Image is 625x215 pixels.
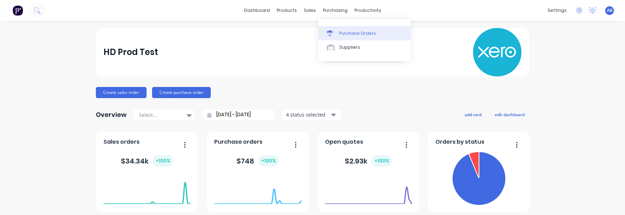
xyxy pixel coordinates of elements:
[236,155,279,167] div: $ 748
[300,5,319,16] div: sales
[339,30,376,37] div: Purchase Orders
[103,45,158,59] div: HD Prod Test
[152,87,211,98] button: Create purchase order
[103,138,140,146] span: Sales orders
[318,40,410,54] a: Suppliers
[241,5,273,16] a: dashboard
[121,155,173,167] div: $ 34.34k
[258,155,279,167] div: + 100 %
[460,110,486,119] button: add card
[351,5,385,16] div: productivity
[325,138,363,146] span: Open quotes
[282,110,341,120] button: 4 status selected
[435,138,484,146] span: Orders by status
[473,28,522,77] img: HD Prod Test
[96,108,127,122] div: Overview
[339,44,360,50] div: Suppliers
[544,5,570,16] div: settings
[96,87,147,98] button: Create sales order
[153,155,173,167] div: + 100 %
[345,155,392,167] div: $ 2.93k
[214,138,262,146] span: Purchase orders
[372,155,392,167] div: + 100 %
[607,7,612,14] span: AB
[319,5,351,16] div: purchasing
[286,111,330,118] div: 4 status selected
[12,5,23,16] img: Factory
[318,26,410,40] a: Purchase Orders
[490,110,529,119] button: edit dashboard
[273,5,300,16] div: products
